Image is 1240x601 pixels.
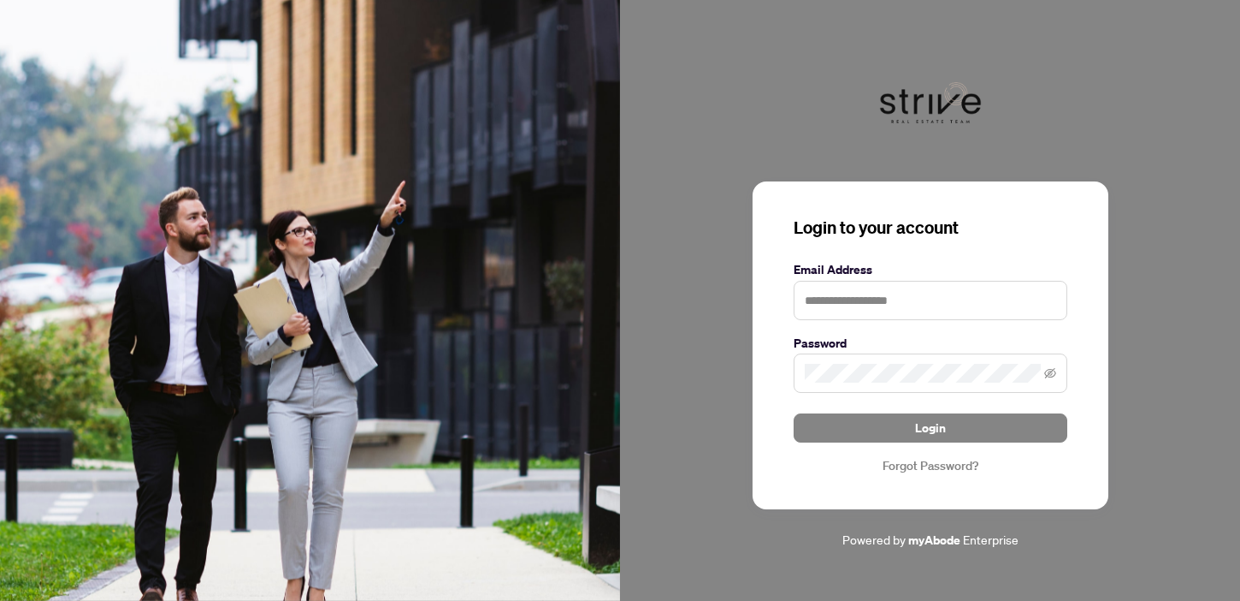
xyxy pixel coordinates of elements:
button: Login [794,414,1067,443]
a: myAbode [908,531,960,550]
span: Powered by [842,532,906,547]
span: eye-invisible [1044,367,1056,379]
span: Login [915,414,946,442]
span: Enterprise [963,532,1019,547]
img: ma-logo [879,51,982,154]
h3: Login to your account [794,216,1067,240]
label: Password [794,334,1067,353]
label: Email Address [794,260,1067,279]
a: Forgot Password? [794,456,1067,475]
